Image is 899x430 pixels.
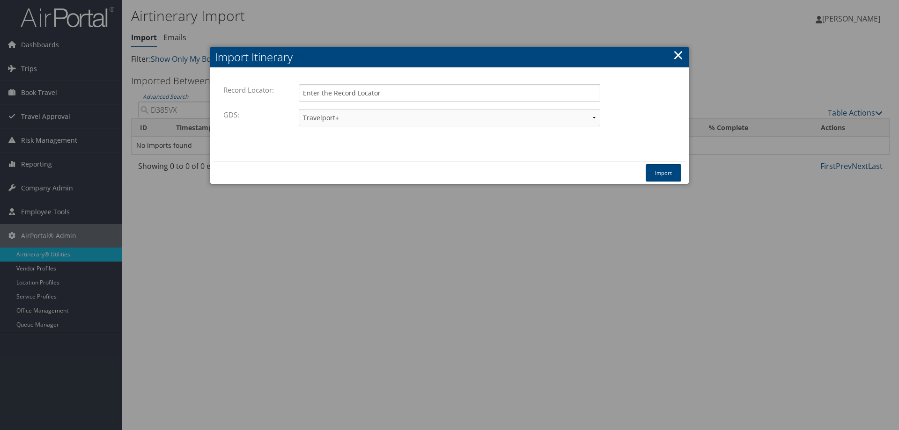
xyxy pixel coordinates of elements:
button: Import [646,164,681,182]
label: GDS: [223,106,244,124]
a: × [673,45,684,64]
h2: Import Itinerary [210,47,689,67]
input: Enter the Record Locator [299,84,600,102]
label: Record Locator: [223,81,279,99]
